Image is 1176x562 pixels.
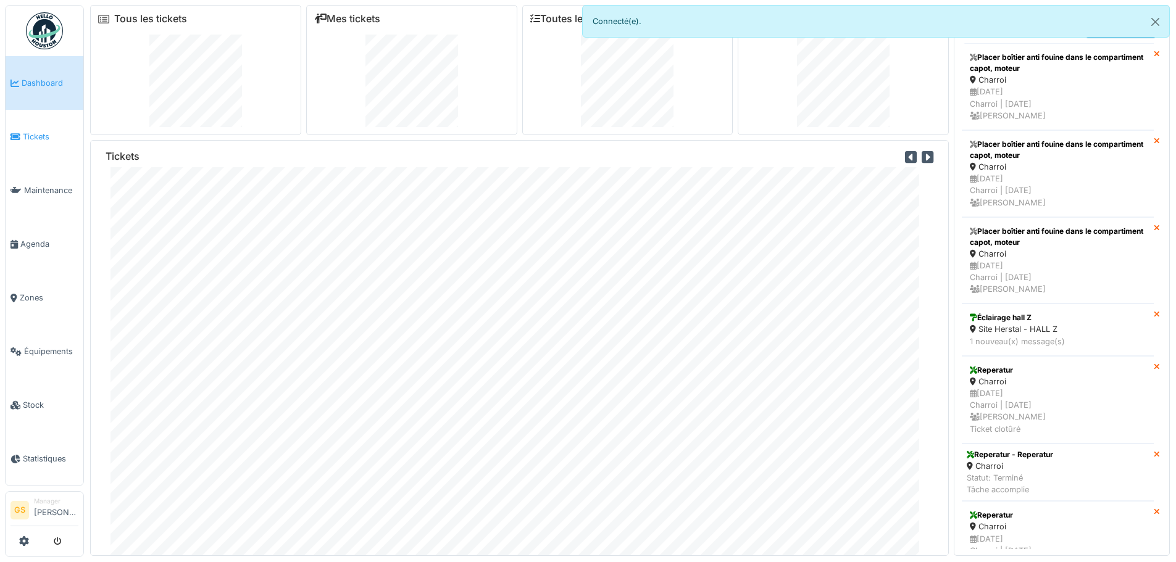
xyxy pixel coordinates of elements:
[6,271,83,324] a: Zones
[970,312,1146,323] div: Éclairage hall Z
[22,77,78,89] span: Dashboard
[6,324,83,378] a: Équipements
[970,161,1146,173] div: Charroi
[6,163,83,217] a: Maintenance
[970,139,1146,161] div: Placer boîtier anti fouine dans le compartiment capot, moteur
[24,345,78,357] span: Équipements
[962,304,1154,355] a: Éclairage hall Z Site Herstal - HALL Z 1 nouveau(x) message(s)
[970,521,1146,532] div: Charroi
[106,151,140,162] h6: Tickets
[6,432,83,486] a: Statistiques
[970,376,1146,387] div: Charroi
[967,460,1053,472] div: Charroi
[6,378,83,432] a: Stock
[26,12,63,49] img: Badge_color-CXgf-gQk.svg
[970,336,1146,347] div: 1 nouveau(x) message(s)
[114,13,187,25] a: Tous les tickets
[6,56,83,110] a: Dashboard
[970,173,1146,209] div: [DATE] Charroi | [DATE] [PERSON_NAME]
[34,497,78,506] div: Manager
[20,238,78,250] span: Agenda
[970,365,1146,376] div: Reperatur
[962,43,1154,130] a: Placer boîtier anti fouine dans le compartiment capot, moteur Charroi [DATE]Charroi | [DATE] [PER...
[34,497,78,523] li: [PERSON_NAME]
[10,497,78,526] a: GS Manager[PERSON_NAME]
[582,5,1170,38] div: Connecté(e).
[24,184,78,196] span: Maintenance
[530,13,622,25] a: Toutes les tâches
[970,74,1146,86] div: Charroi
[962,217,1154,304] a: Placer boîtier anti fouine dans le compartiment capot, moteur Charroi [DATE]Charroi | [DATE] [PER...
[967,472,1053,495] div: Statut: Terminé Tâche accomplie
[970,226,1146,248] div: Placer boîtier anti fouine dans le compartiment capot, moteur
[6,217,83,271] a: Agenda
[970,387,1146,435] div: [DATE] Charroi | [DATE] [PERSON_NAME] Ticket clotûré
[967,449,1053,460] div: Reperatur - Reperatur
[10,501,29,519] li: GS
[970,323,1146,335] div: Site Herstal - HALL Z
[970,248,1146,260] div: Charroi
[1141,6,1169,38] button: Close
[970,260,1146,295] div: [DATE] Charroi | [DATE] [PERSON_NAME]
[970,52,1146,74] div: Placer boîtier anti fouine dans le compartiment capot, moteur
[23,131,78,143] span: Tickets
[970,86,1146,122] div: [DATE] Charroi | [DATE] [PERSON_NAME]
[962,130,1154,217] a: Placer boîtier anti fouine dans le compartiment capot, moteur Charroi [DATE]Charroi | [DATE] [PER...
[23,453,78,465] span: Statistiques
[962,444,1154,502] a: Reperatur - Reperatur Charroi Statut: TerminéTâche accomplie
[23,399,78,411] span: Stock
[314,13,380,25] a: Mes tickets
[20,292,78,304] span: Zones
[962,356,1154,444] a: Reperatur Charroi [DATE]Charroi | [DATE] [PERSON_NAME]Ticket clotûré
[6,110,83,163] a: Tickets
[970,510,1146,521] div: Reperatur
